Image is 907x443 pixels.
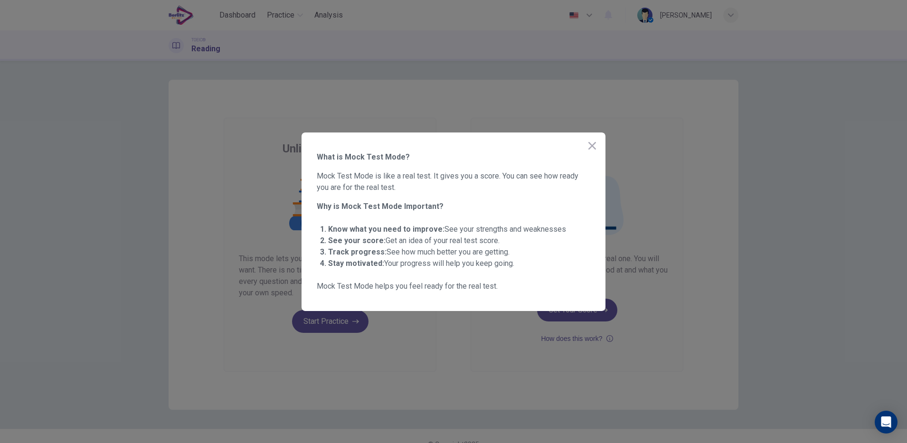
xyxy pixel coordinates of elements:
[317,151,590,163] span: What is Mock Test Mode?
[328,236,500,245] span: Get an idea of your real test score.
[317,201,590,212] span: Why is Mock Test Mode Important?
[317,281,590,292] span: Mock Test Mode helps you feel ready for the real test.
[875,411,898,434] div: Open Intercom Messenger
[317,170,590,193] span: Mock Test Mode is like a real test. It gives you a score. You can see how ready you are for the r...
[328,225,444,234] strong: Know what you need to improve:
[328,247,510,256] span: See how much better you are getting.
[328,236,386,245] strong: See your score:
[328,259,514,268] span: Your progress will help you keep going.
[328,259,384,268] strong: Stay motivated:
[328,225,566,234] span: See your strengths and weaknesses
[328,247,387,256] strong: Track progress:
